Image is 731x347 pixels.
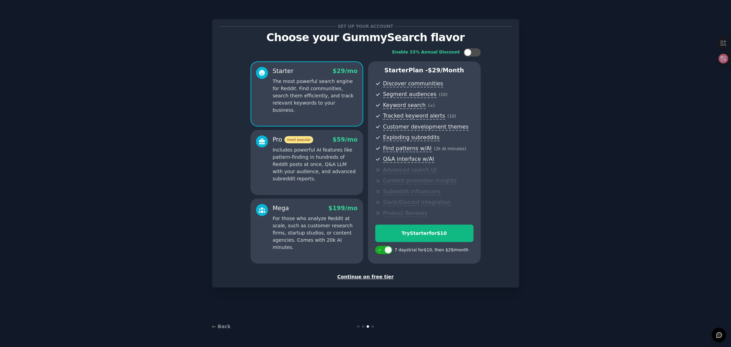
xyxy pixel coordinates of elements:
[448,114,456,119] span: ( 10 )
[383,199,451,206] span: Slack/Discord integration
[383,112,445,120] span: Tracked keyword alerts
[383,145,432,152] span: Find patterns w/AI
[284,136,313,143] span: most popular
[375,225,474,242] button: TryStarterfor$10
[383,91,437,98] span: Segment audiences
[273,67,294,75] div: Starter
[212,324,231,329] a: ← Back
[337,23,394,30] span: Set up your account
[375,66,474,75] p: Starter Plan -
[383,123,469,131] span: Customer development themes
[219,273,512,280] div: Continue on free tier
[273,135,313,144] div: Pro
[332,68,357,74] span: $ 29 /mo
[383,188,441,195] span: Subreddit influencers
[383,210,427,217] span: Product Reviews
[383,134,440,141] span: Exploding subreddits
[328,205,357,212] span: $ 199 /mo
[273,215,358,251] p: For those who analyze Reddit at scale, such as customer research firms, startup studios, or conte...
[376,230,473,237] div: Try Starter for $10
[332,136,357,143] span: $ 59 /mo
[428,103,435,108] span: ( ∞ )
[392,49,460,56] div: Enable 33% Annual Discount
[428,67,464,74] span: $ 29 /month
[439,92,448,97] span: ( 10 )
[383,177,457,184] span: Content promotion insights
[383,102,426,109] span: Keyword search
[395,247,469,253] div: 7 days trial for $10 , then $ 29 /month
[273,78,358,114] p: The most powerful search engine for Reddit. Find communities, search them efficiently, and track ...
[273,146,358,182] p: Includes powerful AI features like pattern-finding in hundreds of Reddit posts at once, Q&A LLM w...
[383,167,437,174] span: Advanced search UI
[434,146,466,151] span: ( 2k AI minutes )
[383,156,434,163] span: Q&A interface w/AI
[219,32,512,44] p: Choose your GummySearch flavor
[383,80,443,87] span: Discover communities
[273,204,289,213] div: Mega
